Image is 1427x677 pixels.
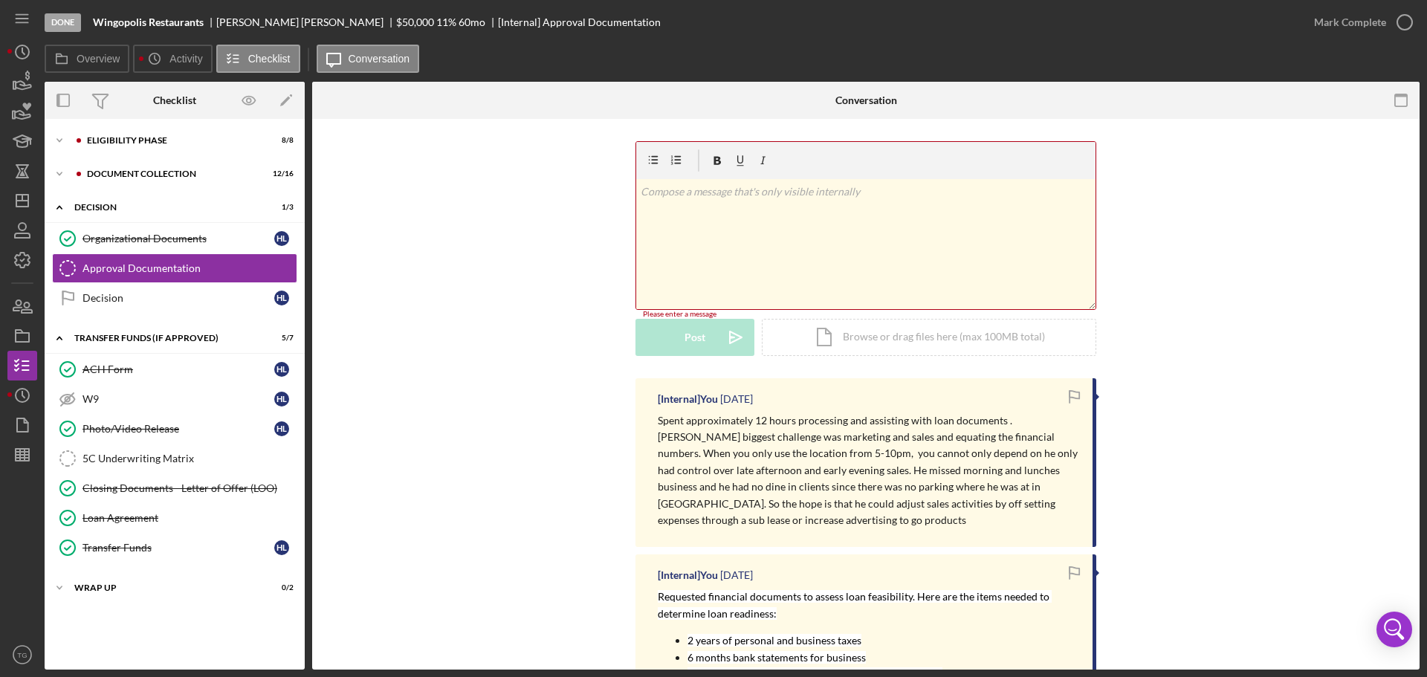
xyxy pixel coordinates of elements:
b: Wingopolis Restaurants [93,16,204,28]
div: [Internal] Approval Documentation [498,16,661,28]
mark: 6 months bank statements for business [687,651,866,664]
a: W9HL [52,384,297,414]
div: [PERSON_NAME] [PERSON_NAME] [216,16,396,28]
a: Approval Documentation [52,253,297,283]
div: Post [685,319,705,356]
a: ACH FormHL [52,354,297,384]
label: Conversation [349,53,410,65]
div: 1 / 3 [267,203,294,212]
div: H L [274,291,289,305]
div: [Internal] You [658,569,718,581]
div: H L [274,540,289,555]
button: Checklist [216,45,300,73]
div: Please enter a message [635,310,1096,319]
div: H L [274,362,289,377]
div: Eligibility Phase [87,136,256,145]
div: Loan Agreement [82,512,297,524]
a: 5C Underwriting Matrix [52,444,297,473]
div: Conversation [835,94,897,106]
mark: Requested financial documents to assess loan feasibility. Here are the items needed to determine ... [658,590,1052,619]
a: Closing Documents - Letter of Offer (LOO) [52,473,297,503]
div: 60 mo [459,16,485,28]
text: TG [17,651,27,659]
a: DecisionHL [52,283,297,313]
label: Checklist [248,53,291,65]
div: $50,000 [396,16,434,28]
a: Transfer FundsHL [52,533,297,563]
div: 11 % [436,16,456,28]
div: Decision [74,203,256,212]
div: Mark Complete [1314,7,1386,37]
div: Closing Documents - Letter of Offer (LOO) [82,482,297,494]
button: TG [7,640,37,670]
time: 2025-10-08 23:24 [720,393,753,405]
time: 2025-10-08 23:19 [720,569,753,581]
div: Wrap Up [74,583,256,592]
button: Overview [45,45,129,73]
div: 8 / 8 [267,136,294,145]
div: Approval Documentation [82,262,297,274]
button: Activity [133,45,212,73]
button: Post [635,319,754,356]
div: 12 / 16 [267,169,294,178]
div: Checklist [153,94,196,106]
div: 5C Underwriting Matrix [82,453,297,464]
div: Organizational Documents [82,233,274,244]
div: Document Collection [87,169,256,178]
div: Transfer Funds (If Approved) [74,334,256,343]
div: ACH Form [82,363,274,375]
mark: 2 years of personal and business taxes [687,634,861,647]
div: Open Intercom Messenger [1376,612,1412,647]
a: Loan Agreement [52,503,297,533]
div: 0 / 2 [267,583,294,592]
a: Photo/Video ReleaseHL [52,414,297,444]
div: Photo/Video Release [82,423,274,435]
button: Conversation [317,45,420,73]
p: Spent approximately 12 hours processing and assisting with loan documents . [PERSON_NAME] biggest... [658,412,1078,529]
div: H L [274,392,289,406]
div: Decision [82,292,274,304]
div: H L [274,421,289,436]
div: W9 [82,393,274,405]
div: Transfer Funds [82,542,274,554]
a: Organizational DocumentsHL [52,224,297,253]
div: H L [274,231,289,246]
div: 5 / 7 [267,334,294,343]
div: Done [45,13,81,32]
label: Overview [77,53,120,65]
div: [Internal] You [658,393,718,405]
label: Activity [169,53,202,65]
button: Mark Complete [1299,7,1420,37]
